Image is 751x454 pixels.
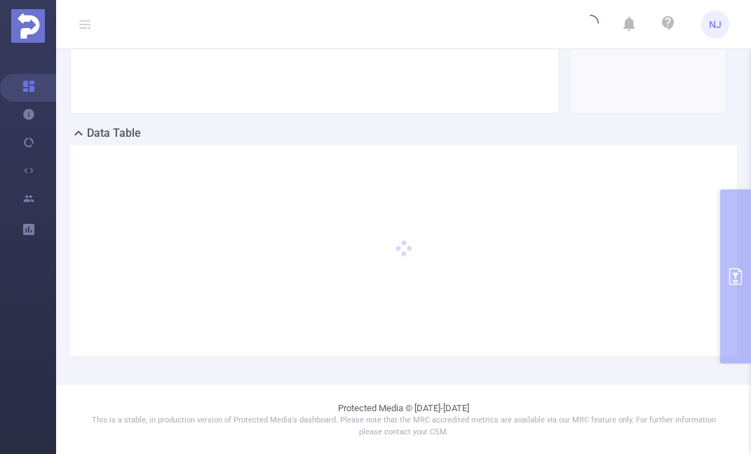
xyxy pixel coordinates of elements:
[709,11,722,39] span: NJ
[91,415,716,438] p: This is a stable, in production version of Protected Media's dashboard. Please note that the MRC ...
[582,15,599,34] i: icon: loading
[87,125,141,142] h2: Data Table
[11,9,45,43] img: Protected Media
